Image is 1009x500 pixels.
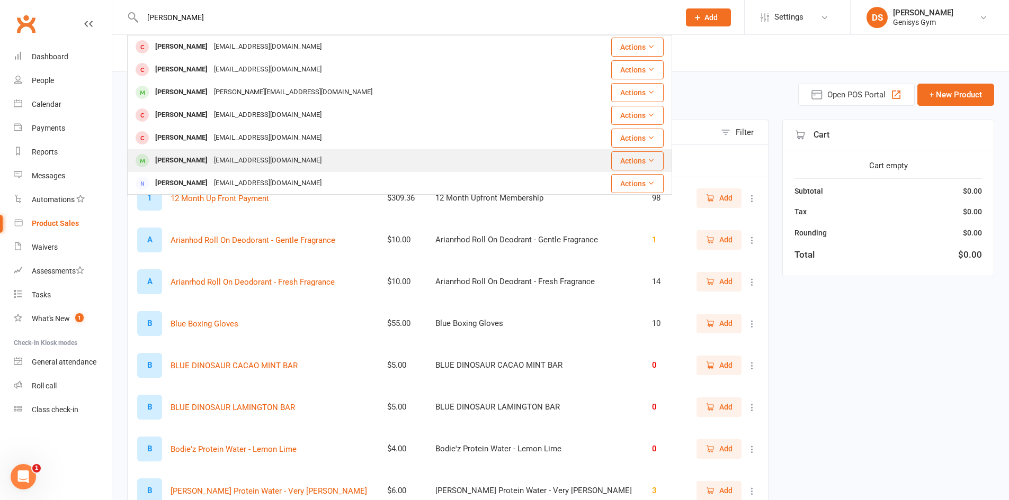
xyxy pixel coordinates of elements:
span: 1 [32,464,41,472]
div: [PERSON_NAME][EMAIL_ADDRESS][DOMAIN_NAME] [211,85,376,100]
div: BLUE DINOSAUR CACAO MINT BAR [435,361,633,370]
span: Add [719,401,733,413]
span: Add [719,443,733,454]
div: $6.00 [387,486,416,495]
div: 98 [652,194,675,203]
div: [EMAIL_ADDRESS][DOMAIN_NAME] [211,107,325,123]
button: + New Product [917,84,994,106]
span: Add [719,192,733,204]
a: What's New1 [14,307,112,331]
button: Add [697,439,742,458]
div: 12 Month Upfront Membership [435,194,633,203]
button: Add [697,188,742,207]
a: Automations [14,188,112,212]
button: Add [686,8,731,26]
a: Product Sales [14,212,112,235]
span: Add [719,276,733,287]
button: Filter [716,120,768,144]
div: [EMAIL_ADDRESS][DOMAIN_NAME] [211,39,325,54]
button: BLUE DINOSAUR CACAO MINT BAR [171,359,298,372]
div: Subtotal [794,185,823,197]
div: Assessments [32,267,84,275]
div: Set product image [137,353,162,378]
div: Payments [32,124,65,132]
div: 10 [652,319,675,328]
div: $55.00 [387,319,416,328]
div: People [32,76,54,85]
a: People [14,69,112,93]
div: [PERSON_NAME] [152,153,211,168]
div: 1 [652,235,675,244]
button: Add [697,397,742,416]
div: Bodie'z Protein Water - Lemon Lime [435,444,633,453]
div: Set product image [137,269,162,294]
div: [PERSON_NAME] [893,8,953,17]
div: Tax [794,206,807,217]
div: [PERSON_NAME] [152,62,211,77]
button: Add [697,314,742,333]
div: [PERSON_NAME] [152,85,211,100]
div: Arianrhod Roll On Deodrant - Fresh Fragrance [435,277,633,286]
div: $10.00 [387,235,416,244]
div: $0.00 [963,206,982,217]
div: Rounding [794,227,827,239]
a: General attendance kiosk mode [14,350,112,374]
button: Add [697,230,742,249]
button: Open POS Portal [798,84,915,106]
a: Waivers [14,235,112,259]
span: Settings [774,5,803,29]
button: Add [697,272,742,291]
button: Actions [611,174,664,193]
div: Set product image [137,437,162,461]
a: Reports [14,140,112,164]
div: Cart [783,120,994,150]
div: Messages [32,171,65,180]
span: Add [719,234,733,246]
a: Messages [14,164,112,188]
button: Arianhod Roll On Deodorant - Gentle Fragrance [171,234,335,247]
div: $10.00 [387,277,416,286]
button: Actions [611,151,664,170]
span: Add [719,317,733,329]
div: [EMAIL_ADDRESS][DOMAIN_NAME] [211,130,325,146]
div: [PERSON_NAME] [152,176,211,191]
button: 12 Month Up Front Payment [171,192,269,205]
a: Assessments [14,259,112,283]
span: 1 [75,313,84,322]
a: Clubworx [13,11,39,37]
div: What's New [32,314,70,323]
div: [PERSON_NAME] [152,130,211,146]
button: Add [697,481,742,500]
div: Class check-in [32,405,78,414]
div: $309.36 [387,194,416,203]
span: Open POS Portal [827,88,886,101]
div: 14 [652,277,675,286]
input: Search... [139,10,672,25]
button: Bodie'z Protein Water - Lemon Lime [171,443,297,456]
a: Class kiosk mode [14,398,112,422]
div: Set product image [137,395,162,420]
span: Add [704,13,718,22]
div: [EMAIL_ADDRESS][DOMAIN_NAME] [211,153,325,168]
button: Actions [611,129,664,148]
button: Arianrhod Roll On Deodorant - Fresh Fragrance [171,276,335,288]
div: $5.00 [387,361,416,370]
div: [PERSON_NAME] Protein Water - Very [PERSON_NAME] [435,486,633,495]
div: Total [794,248,815,262]
button: Blue Boxing Gloves [171,317,238,330]
div: $0.00 [958,248,982,262]
div: General attendance [32,358,96,366]
div: DS [867,7,888,28]
div: $4.00 [387,444,416,453]
div: $0.00 [963,227,982,239]
button: Actions [611,83,664,102]
button: [PERSON_NAME] Protein Water - Very [PERSON_NAME] [171,485,367,497]
div: [PERSON_NAME] [152,39,211,54]
div: $0.00 [963,185,982,197]
div: 0 [652,403,675,412]
div: Tasks [32,290,51,299]
div: BLUE DINOSAUR LAMINGTON BAR [435,403,633,412]
iframe: Intercom live chat [11,464,36,489]
div: [EMAIL_ADDRESS][DOMAIN_NAME] [211,62,325,77]
div: Waivers [32,243,58,251]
